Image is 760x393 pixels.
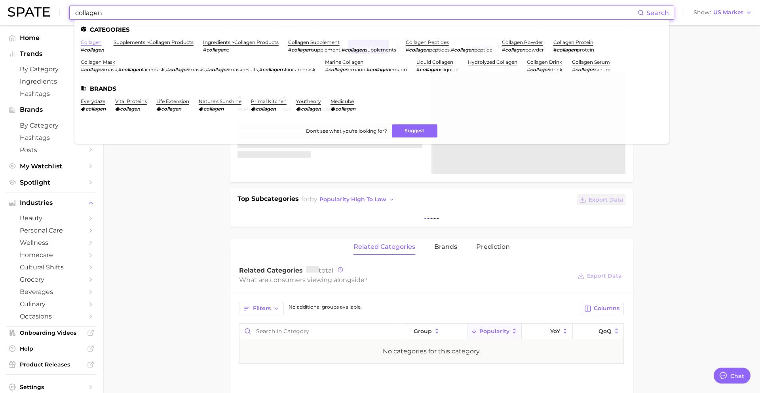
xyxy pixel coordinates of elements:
span: mask [104,67,117,72]
em: collagen [335,106,355,112]
a: Onboarding Videos [6,327,97,339]
span: protein [577,47,594,53]
span: Prediction [476,243,510,250]
span: # [527,67,530,72]
em: collagen [301,106,321,112]
a: Spotlight [6,176,97,189]
span: # [572,67,575,72]
span: drink [550,67,562,72]
em: collagen [409,47,429,53]
span: # [259,67,262,72]
span: for by [301,195,397,203]
a: primal kitchen [251,98,287,104]
div: , [325,67,407,72]
em: collagen [454,47,474,53]
span: related categories [353,243,415,250]
button: YoY [522,324,573,339]
span: QoQ [598,328,612,334]
button: Columns [580,302,624,315]
span: Settings [20,383,83,391]
span: brands [434,243,457,250]
span: powder [525,47,544,53]
button: QoQ [573,324,623,339]
em: collagen [206,47,226,53]
span: culinary [20,300,83,308]
a: everydaze [81,98,105,104]
span: # [166,67,169,72]
a: Help [6,343,97,355]
li: Brands [81,85,663,92]
span: emarin [348,67,365,72]
span: Home [20,34,83,42]
a: medicube [331,98,354,104]
span: # [342,47,345,53]
a: liquid collagen [416,59,453,65]
a: vital proteins [115,98,147,104]
span: beverages [20,288,83,296]
span: # [118,67,122,72]
div: , [288,47,396,53]
a: personal care [6,224,97,237]
em: collagen [122,67,142,72]
span: Columns [594,305,619,312]
em: collagen [120,106,140,112]
a: hydrolyzed collagen [468,59,517,65]
a: culinary [6,298,97,310]
span: Hashtags [20,90,83,97]
span: maskresults [229,67,258,72]
a: collagen [81,39,102,45]
button: Trends [6,48,97,60]
span: # [288,47,291,53]
button: Filters [239,302,284,315]
em: collagen [530,67,550,72]
div: , , , , [81,67,315,72]
a: Posts [6,144,97,156]
span: Show [693,10,711,15]
span: Trends [20,50,83,57]
a: Settings [6,381,97,393]
a: Product Releases [6,359,97,370]
span: serum [595,67,611,72]
em: collagen [256,106,276,112]
span: # [502,47,505,53]
span: Onboarding Videos [20,329,83,336]
span: total [306,267,333,274]
em: collagen [84,47,104,53]
span: My Watchlist [20,162,83,170]
button: Brands [6,104,97,116]
span: masks [189,67,205,72]
button: Industries [6,197,97,209]
em: collagen [161,106,181,112]
em: collagen [505,47,525,53]
em: collagen [345,47,365,53]
a: collagen peptides [406,39,449,45]
span: grocery [20,276,83,283]
span: facemask [142,67,165,72]
span: beauty [20,214,83,222]
a: collagen mask [81,59,115,65]
span: Brands [20,106,83,113]
span: Search [646,9,669,17]
span: Export Data [587,273,622,279]
h1: Top Subcategories [237,194,299,206]
em: collagen [262,67,283,72]
em: collagèn [370,67,390,72]
span: o [226,47,230,53]
span: Export Data [589,196,623,203]
button: Export Data [576,271,624,282]
span: Popularity [479,328,509,334]
a: youtheory [296,98,321,104]
input: Search here for a brand, industry, or ingredient [74,6,638,19]
div: What are consumers viewing alongside ? [239,275,572,285]
a: cultural shifts [6,261,97,273]
a: homecare [6,249,97,261]
span: # [416,67,420,72]
a: collagen serum [572,59,610,65]
span: cultural shifts [20,263,83,271]
button: ShowUS Market [692,8,754,18]
span: occasions [20,313,83,320]
a: marine collagen [325,59,363,65]
span: supplements [365,47,396,53]
em: collagen [85,106,106,112]
span: Industries [20,199,83,206]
